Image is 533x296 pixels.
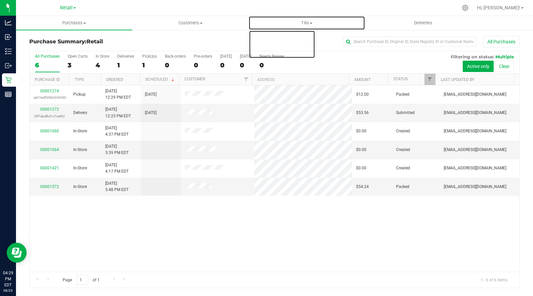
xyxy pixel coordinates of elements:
a: 00001572 [40,184,59,189]
span: [DATE] 5:48 PM EDT [105,180,129,193]
inline-svg: Retail [5,77,12,83]
span: In-Store [73,128,87,134]
a: Customers [132,16,249,30]
inline-svg: Inventory [5,48,12,55]
a: Last Updated By [441,77,474,82]
span: Retail [60,5,73,11]
inline-svg: Analytics [5,19,12,26]
span: $0.00 [356,165,366,171]
div: 6 [35,61,60,69]
div: [DATE] [240,54,252,59]
span: [DATE] [145,110,157,116]
span: Hi, [PERSON_NAME]! [477,5,520,10]
span: [EMAIL_ADDRESS][DOMAIN_NAME] [444,91,506,98]
span: [DATE] 4:17 PM EDT [105,162,129,175]
a: Ordered [106,77,123,82]
span: $0.00 [356,128,366,134]
button: Clear [495,61,514,72]
span: [EMAIL_ADDRESS][DOMAIN_NAME] [444,128,506,134]
div: 0 [220,61,232,69]
span: Tills [249,20,364,26]
span: [EMAIL_ADDRESS][DOMAIN_NAME] [444,147,506,153]
div: PickUps [142,54,157,59]
a: Deliveries [365,16,481,30]
span: $12.00 [356,91,369,98]
span: Customers [133,20,248,26]
div: 0 [240,61,252,69]
div: Needs Review [260,54,284,59]
a: Tills [249,16,365,30]
span: Created [396,165,410,171]
div: Back-orders [165,54,186,59]
a: Scheduled [145,77,176,82]
span: [DATE] 4:37 PM EDT [105,125,129,138]
a: 00001421 [40,166,59,170]
span: [EMAIL_ADDRESS][DOMAIN_NAME] [444,184,506,190]
a: Purchases [16,16,132,30]
span: 1 - 6 of 6 items [475,275,513,285]
span: [DATE] [145,91,157,98]
a: 00001064 [40,147,59,152]
p: 08/23 [3,288,13,293]
span: Page of 1 [57,275,105,285]
a: 00001060 [40,129,59,133]
inline-svg: Outbound [5,62,12,69]
a: 00001272 [40,107,59,112]
a: Amount [354,77,371,82]
span: Retail [87,38,103,45]
a: Type [75,77,84,82]
div: Pre-orders [194,54,212,59]
inline-svg: Reports [5,91,12,98]
span: Purchases [16,20,132,26]
span: Pickup [73,91,86,98]
a: Customer [185,77,205,81]
a: Status [393,77,408,81]
span: [EMAIL_ADDRESS][DOMAIN_NAME] [444,110,506,116]
input: 1 [76,275,88,285]
span: Deliveries [405,20,441,26]
span: Packed [396,184,409,190]
div: 0 [194,61,212,69]
div: In Store [96,54,109,59]
span: Filtering on status: [451,54,494,59]
span: $53.56 [356,110,369,116]
span: In-Store [73,147,87,153]
span: [DATE] 12:29 PM EDT [105,88,131,101]
p: (9f7abafbd1c7ce9b) [34,113,65,119]
div: Manage settings [461,5,469,11]
div: Open Carts [68,54,88,59]
span: Multiple [495,54,514,59]
div: All Purchases [35,54,60,59]
a: Filter [424,74,435,85]
button: All Purchases [483,36,520,47]
input: Search Purchase ID, Original ID, State Registry ID or Customer Name... [343,37,476,47]
span: [DATE] 12:23 PM EDT [105,106,131,119]
span: [EMAIL_ADDRESS][DOMAIN_NAME] [444,165,506,171]
span: Created [396,147,410,153]
div: [DATE] [220,54,232,59]
a: 00001274 [40,89,59,93]
a: Filter [241,74,252,85]
span: Delivery [73,110,87,116]
span: $0.00 [356,147,366,153]
div: 0 [165,61,186,69]
p: 04:29 PM EDT [3,270,13,288]
h3: Purchase Summary: [29,39,193,45]
span: [DATE] 5:39 PM EDT [105,143,129,156]
iframe: Resource center [7,243,27,263]
div: 3 [68,61,88,69]
button: Active only [463,61,494,72]
span: $54.24 [356,184,369,190]
span: Submitted [396,110,415,116]
div: 0 [260,61,284,69]
div: 1 [142,61,157,69]
span: Created [396,128,410,134]
a: Purchase ID [35,77,60,82]
span: In-Store [73,184,87,190]
th: Address [252,74,349,85]
div: Deliveries [117,54,134,59]
div: 4 [96,61,109,69]
p: (a016ef526b024208) [34,94,65,101]
span: Packed [396,91,409,98]
span: In-Store [73,165,87,171]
